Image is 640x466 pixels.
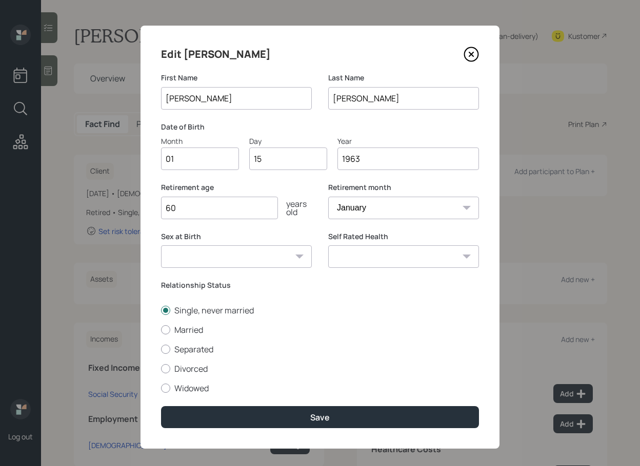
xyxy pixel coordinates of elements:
label: Sex at Birth [161,231,312,242]
label: Single, never married [161,305,479,316]
label: Relationship Status [161,280,479,290]
label: First Name [161,73,312,83]
label: Last Name [328,73,479,83]
input: Day [249,147,327,170]
label: Self Rated Health [328,231,479,242]
label: Date of Birth [161,122,479,132]
h4: Edit [PERSON_NAME] [161,46,271,62]
input: Month [161,147,239,170]
label: Married [161,324,479,335]
label: Retirement age [161,182,312,193]
label: Divorced [161,363,479,374]
div: Year [337,136,479,146]
button: Save [161,406,479,428]
div: Save [310,412,330,423]
input: Year [337,147,479,170]
label: Retirement month [328,182,479,193]
div: years old [278,200,312,216]
div: Month [161,136,239,146]
label: Widowed [161,383,479,394]
label: Separated [161,344,479,355]
div: Day [249,136,327,146]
